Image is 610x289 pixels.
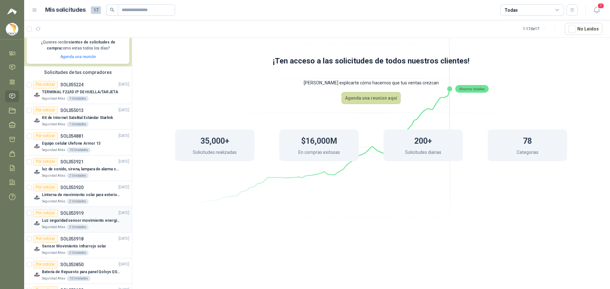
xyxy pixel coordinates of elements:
p: TERMINAL F22/ID IP DE HUELLA/TARJETA [42,89,118,95]
p: [PERSON_NAME] explicarte cómo hacemos que tus ventas crezcan [150,74,593,92]
p: Solicitudes realizadas [193,149,237,157]
p: [DATE] [119,133,129,139]
a: Por cotizarSOL054881[DATE] Company LogoEquipo celular Ulefone Armor 13Seguridad Atlas10 Unidades [24,130,132,155]
p: SOL054881 [60,134,84,138]
div: Por cotizar [33,261,58,268]
img: Logo peakr [7,8,17,15]
h1: 78 [523,133,532,147]
span: search [110,8,114,12]
p: luz de sonido, sirena, lampara de alarma solar [42,166,121,172]
p: Seguridad Atlas [42,225,65,230]
p: SOL053920 [60,185,84,190]
p: Linterna de movimiento solar para exteriores con 77 leds [42,192,121,198]
p: Seguridad Atlas [42,199,65,204]
div: Por cotizar [33,209,58,217]
a: Por cotizarSOL053918[DATE] Company LogoSensor Movimiento Infrarrojo solarSeguridad Atlas2 Unidades [24,233,132,258]
p: Seguridad Atlas [42,250,65,255]
p: Seguridad Atlas [42,122,65,127]
h1: 35,000+ [200,133,229,147]
p: SOL055013 [60,108,84,113]
div: Solicitudes de tus compradores [24,66,132,78]
img: Company Logo [33,91,41,99]
img: Company Logo [33,194,41,201]
img: Company Logo [33,245,41,253]
p: Batería de Repuesto para panel Qolsys QS9302 [42,269,121,275]
p: SOL055224 [60,82,84,87]
h1: 200+ [414,133,432,147]
p: SOL053921 [60,160,84,164]
p: SOL053850 [60,262,84,267]
a: Por cotizarSOL053850[DATE] Company LogoBatería de Repuesto para panel Qolsys QS9302Seguridad Atla... [24,258,132,284]
div: 2 Unidades [67,250,89,255]
p: Seguridad Atlas [42,148,65,153]
p: Seguridad Atlas [42,173,65,178]
a: Por cotizarSOL053919[DATE] Company LogoLuz seguridad sensor movimiento energia solarSeguridad Atl... [24,207,132,233]
img: Company Logo [33,142,41,150]
div: 2 Unidades [67,199,89,204]
div: 1 Unidades [67,122,89,127]
p: Seguridad Atlas [42,96,65,101]
h1: ¡Ten acceso a las solicitudes de todos nuestros clientes! [150,55,593,67]
div: 1 Unidades [67,96,89,101]
p: ¿Quieres recibir como estas todos los días? [30,39,125,51]
a: Agenda una reunión [60,55,96,59]
a: Por cotizarSOL055224[DATE] Company LogoTERMINAL F22/ID IP DE HUELLA/TARJETASeguridad Atlas1 Unidades [24,78,132,104]
button: 1 [591,4,602,16]
img: Company Logo [33,271,41,279]
div: 10 Unidades [67,148,91,153]
p: [DATE] [119,159,129,165]
p: [DATE] [119,210,129,216]
p: Categorias [517,149,539,157]
p: Solicitudes diarias [405,149,441,157]
b: cientos de solicitudes de compra [47,40,115,50]
p: Luz seguridad sensor movimiento energia solar [42,218,121,224]
div: Por cotizar [33,158,58,166]
a: Por cotizarSOL053921[DATE] Company Logoluz de sonido, sirena, lampara de alarma solarSeguridad At... [24,155,132,181]
p: En compras exitosas [298,149,340,157]
span: 1 [597,3,604,9]
div: Por cotizar [33,184,58,191]
img: Company Logo [33,220,41,227]
a: Por cotizarSOL053920[DATE] Company LogoLinterna de movimiento solar para exteriores con 77 ledsSe... [24,181,132,207]
a: Por cotizarSOL055013[DATE] Company LogoKit de Internet Satelital Estándar StarlinkSeguridad Atlas... [24,104,132,130]
div: Todas [505,7,518,14]
div: Por cotizar [33,132,58,140]
p: [DATE] [119,236,129,242]
p: [DATE] [119,107,129,113]
h1: $16,000M [301,133,337,147]
p: [DATE] [119,184,129,190]
img: Company Logo [33,117,41,124]
div: 10 Unidades [67,276,91,281]
p: [DATE] [119,82,129,88]
span: 17 [91,6,101,14]
img: Company Logo [33,168,41,176]
p: SOL053918 [60,237,84,241]
div: 2 Unidades [67,173,89,178]
p: [DATE] [119,261,129,267]
div: 1 - 17 de 17 [523,24,560,34]
div: Por cotizar [33,107,58,114]
p: SOL053919 [60,211,84,215]
img: Company Logo [6,23,18,35]
div: 2 Unidades [67,225,89,230]
button: Agenda una reunion aquí [342,92,401,104]
p: Seguridad Atlas [42,276,65,281]
div: Por cotizar [33,235,58,243]
button: No Leídos [565,23,602,35]
h1: Mis solicitudes [45,5,86,15]
p: Sensor Movimiento Infrarrojo solar [42,243,106,249]
p: Equipo celular Ulefone Armor 13 [42,141,100,147]
div: Por cotizar [33,81,58,89]
p: Kit de Internet Satelital Estándar Starlink [42,115,113,121]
